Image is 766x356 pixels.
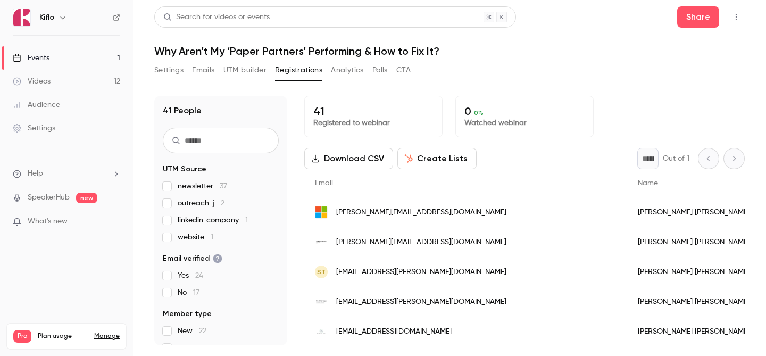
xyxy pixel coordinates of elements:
[107,217,120,227] iframe: Noticeable Trigger
[38,332,88,341] span: Plan usage
[464,118,585,128] p: Watched webinar
[313,118,434,128] p: Registered to webinar
[163,164,206,175] span: UTM Source
[220,183,227,190] span: 37
[193,289,199,296] span: 17
[396,62,411,79] button: CTA
[13,76,51,87] div: Videos
[315,295,328,308] img: nbfc.com
[638,179,658,187] span: Name
[372,62,388,79] button: Polls
[317,267,326,277] span: ST
[627,227,760,257] div: [PERSON_NAME] [PERSON_NAME]
[76,193,97,203] span: new
[28,216,68,227] span: What's new
[218,344,224,352] span: 19
[315,325,328,338] img: olezkaglobal.com
[199,327,206,335] span: 22
[474,109,484,117] span: 0 %
[336,326,452,337] span: [EMAIL_ADDRESS][DOMAIN_NAME]
[627,287,760,317] div: [PERSON_NAME] [PERSON_NAME]
[13,168,120,179] li: help-dropdown-opener
[195,272,203,279] span: 24
[28,168,43,179] span: Help
[13,123,55,134] div: Settings
[154,45,745,57] h1: Why Aren’t My ‘Paper Partners’ Performing & How to Fix It?
[163,104,202,117] h1: 41 People
[39,12,54,23] h6: Kiflo
[178,270,203,281] span: Yes
[627,317,760,346] div: [PERSON_NAME] [PERSON_NAME]
[315,179,333,187] span: Email
[315,236,328,249] img: mypowerhouse.group
[211,234,213,241] span: 1
[178,343,224,353] span: Returning
[13,9,30,26] img: Kiflo
[627,197,760,227] div: [PERSON_NAME] [PERSON_NAME]
[336,207,506,218] span: [PERSON_NAME][EMAIL_ADDRESS][DOMAIN_NAME]
[178,287,199,298] span: No
[315,206,328,219] img: live.com
[178,326,206,336] span: New
[336,296,506,308] span: [EMAIL_ADDRESS][PERSON_NAME][DOMAIN_NAME]
[397,148,477,169] button: Create Lists
[192,62,214,79] button: Emails
[275,62,322,79] button: Registrations
[178,181,227,192] span: newsletter
[154,62,184,79] button: Settings
[94,332,120,341] a: Manage
[163,12,270,23] div: Search for videos or events
[245,217,248,224] span: 1
[178,198,224,209] span: outreach_j
[28,192,70,203] a: SpeakerHub
[627,257,760,287] div: [PERSON_NAME] [PERSON_NAME]
[464,105,585,118] p: 0
[13,330,31,343] span: Pro
[304,148,393,169] button: Download CSV
[336,237,506,248] span: [PERSON_NAME][EMAIL_ADDRESS][DOMAIN_NAME]
[221,200,224,207] span: 2
[178,232,213,243] span: website
[178,215,248,226] span: linkedin_company
[223,62,267,79] button: UTM builder
[663,153,689,164] p: Out of 1
[336,267,506,278] span: [EMAIL_ADDRESS][PERSON_NAME][DOMAIN_NAME]
[331,62,364,79] button: Analytics
[163,253,222,264] span: Email verified
[13,100,60,110] div: Audience
[13,53,49,63] div: Events
[677,6,719,28] button: Share
[313,105,434,118] p: 41
[163,309,212,319] span: Member type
